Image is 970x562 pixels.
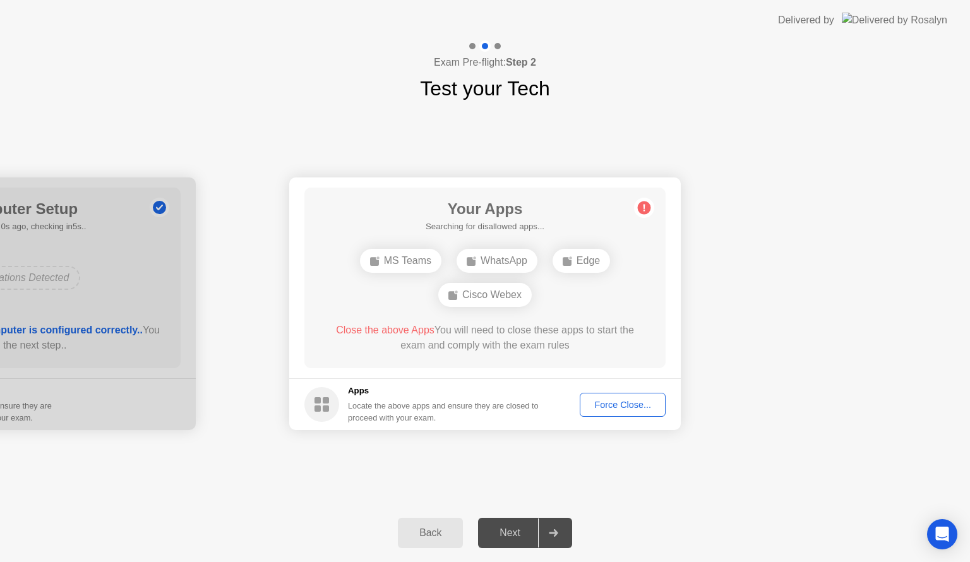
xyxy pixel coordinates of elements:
[348,400,539,424] div: Locate the above apps and ensure they are closed to proceed with your exam.
[398,518,463,548] button: Back
[482,527,538,539] div: Next
[434,55,536,70] h4: Exam Pre-flight:
[360,249,441,273] div: MS Teams
[478,518,572,548] button: Next
[457,249,537,273] div: WhatsApp
[426,198,544,220] h1: Your Apps
[553,249,610,273] div: Edge
[506,57,536,68] b: Step 2
[420,73,550,104] h1: Test your Tech
[927,519,957,549] div: Open Intercom Messenger
[584,400,661,410] div: Force Close...
[778,13,834,28] div: Delivered by
[438,283,532,307] div: Cisco Webex
[842,13,947,27] img: Delivered by Rosalyn
[336,325,434,335] span: Close the above Apps
[323,323,648,353] div: You will need to close these apps to start the exam and comply with the exam rules
[348,385,539,397] h5: Apps
[426,220,544,233] h5: Searching for disallowed apps...
[402,527,459,539] div: Back
[580,393,666,417] button: Force Close...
